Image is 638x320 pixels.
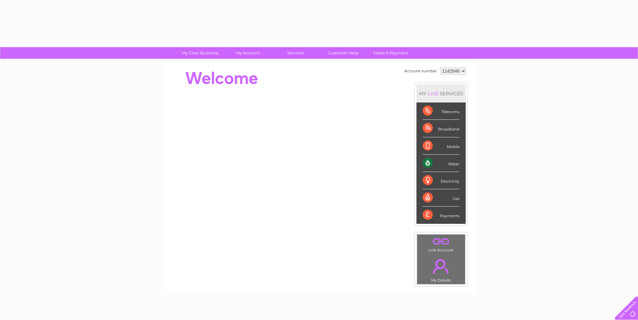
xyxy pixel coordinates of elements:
[423,137,459,155] div: Mobile
[270,47,321,59] a: Services
[419,236,464,247] a: .
[419,255,464,277] a: .
[423,189,459,207] div: Gas
[423,207,459,223] div: Payments
[423,120,459,137] div: Broadband
[417,234,465,254] td: Link Account
[365,47,417,59] a: Make A Payment
[423,172,459,189] div: Electricity
[423,102,459,120] div: Telecoms
[416,85,466,102] div: MY SERVICES
[222,47,274,59] a: My Account
[317,47,369,59] a: Customer Help
[403,66,438,76] td: Account number
[174,47,226,59] a: My Clear Business
[423,155,459,172] div: Water
[417,254,465,284] td: My Details
[426,91,440,97] div: LIVE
